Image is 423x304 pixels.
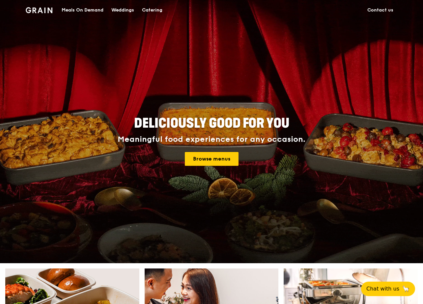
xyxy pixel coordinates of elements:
div: Meaningful food experiences for any occasion. [93,135,330,144]
a: Catering [138,0,166,20]
span: 🦙 [402,285,410,293]
div: Catering [142,0,162,20]
a: Browse menus [185,152,239,166]
img: Grain [26,7,52,13]
div: Weddings [111,0,134,20]
span: Chat with us [366,285,399,293]
a: Contact us [363,0,397,20]
button: Chat with us🦙 [361,282,415,296]
span: Deliciously good for you [134,115,289,131]
div: Meals On Demand [62,0,103,20]
a: Weddings [107,0,138,20]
